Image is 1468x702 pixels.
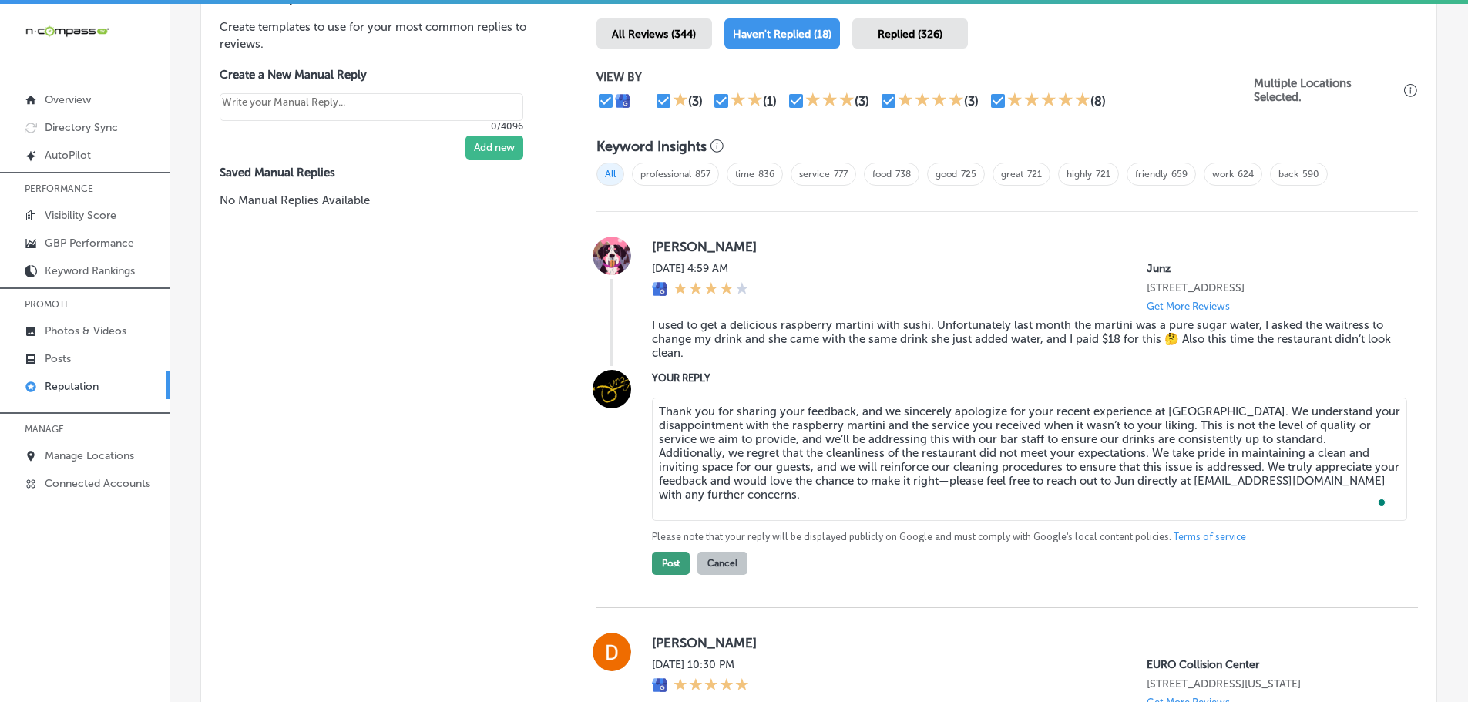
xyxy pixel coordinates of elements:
img: Image [593,370,631,408]
h3: Keyword Insights [596,138,707,155]
a: Terms of service [1174,530,1246,544]
a: 624 [1238,169,1254,180]
p: Overview [45,93,91,106]
label: [DATE] 4:59 AM [652,262,749,275]
label: YOUR REPLY [652,372,1393,384]
p: Keyword Rankings [45,264,135,277]
a: professional [640,169,691,180]
span: All [596,163,624,186]
p: EURO Collision Center [1147,658,1393,671]
div: (1) [763,94,777,109]
p: Manage Locations [45,449,134,462]
a: 857 [695,169,710,180]
p: GBP Performance [45,237,134,250]
a: 721 [1096,169,1110,180]
p: AutoPilot [45,149,91,162]
p: Visibility Score [45,209,116,222]
a: 721 [1027,169,1042,180]
label: [DATE] 10:30 PM [652,658,749,671]
p: Get More Reviews [1147,301,1230,312]
span: All Reviews (344) [612,28,696,41]
div: 2 Stars [731,92,763,110]
a: highly [1067,169,1092,180]
img: 660ab0bf-5cc7-4cb8-ba1c-48b5ae0f18e60NCTV_CLogo_TV_Black_-500x88.png [25,24,109,39]
div: 4 Stars [898,92,964,110]
div: 1 Star [673,92,688,110]
label: [PERSON_NAME] [652,635,1393,650]
a: great [1001,169,1023,180]
a: service [799,169,830,180]
p: Reputation [45,380,99,393]
a: back [1278,169,1298,180]
blockquote: I used to get a delicious raspberry martini with sushi. Unfortunately last month the martini was ... [652,318,1393,360]
label: Saved Manual Replies [220,166,547,180]
a: food [872,169,892,180]
p: Directory Sync [45,121,118,134]
button: Cancel [697,552,747,575]
a: 777 [834,169,848,180]
a: 738 [895,169,911,180]
p: Photos & Videos [45,324,126,338]
div: 3 Stars [805,92,855,110]
p: 11211 Dransfeldt Road # 100 [1147,281,1393,294]
div: 5 Stars [1007,92,1090,110]
p: 0/4096 [220,121,523,132]
span: Haven't Replied (18) [733,28,831,41]
label: Create a New Manual Reply [220,68,523,82]
a: work [1212,169,1234,180]
textarea: To enrich screen reader interactions, please activate Accessibility in Grammarly extension settings [652,398,1407,521]
p: Create templates to use for your most common replies to reviews. [220,18,547,52]
p: Please note that your reply will be displayed publicly on Google and must comply with Google's lo... [652,530,1393,544]
span: Replied (326) [878,28,942,41]
button: Add new [465,136,523,160]
p: Multiple Locations Selected. [1254,76,1400,104]
div: (3) [964,94,979,109]
div: (3) [855,94,869,109]
a: friendly [1135,169,1167,180]
p: No Manual Replies Available [220,192,547,209]
a: 659 [1171,169,1188,180]
div: 4 Stars [674,281,749,298]
p: 8536 South Colorado Boulevard [1147,677,1393,690]
textarea: Create your Quick Reply [220,93,523,121]
button: Post [652,552,690,575]
label: [PERSON_NAME] [652,239,1393,254]
p: Posts [45,352,71,365]
a: 725 [961,169,976,180]
div: 5 Stars [674,677,749,694]
a: time [735,169,754,180]
div: (3) [688,94,703,109]
div: (8) [1090,94,1106,109]
p: Junz [1147,262,1393,275]
p: VIEW BY [596,70,1254,84]
a: good [936,169,957,180]
p: Connected Accounts [45,477,150,490]
a: 590 [1302,169,1319,180]
a: 836 [758,169,774,180]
